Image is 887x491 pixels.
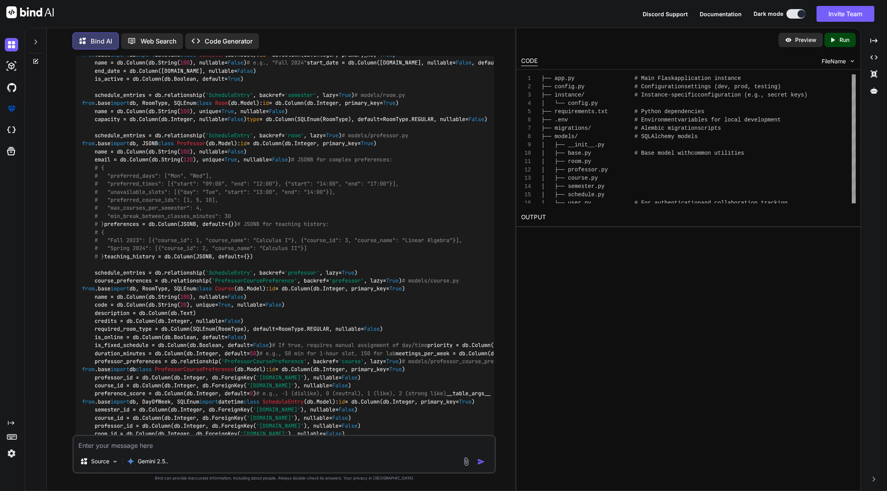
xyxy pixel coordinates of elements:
span: False [266,301,282,309]
span: False [269,108,285,115]
span: ProfessorCoursePreference [155,366,234,373]
span: 100 [180,108,190,115]
span: Discord Support [643,11,688,17]
span: │ └── user.py # For authentication [541,200,701,206]
span: False [228,293,244,300]
span: │ ├── room.py [541,158,591,165]
span: False [272,156,288,163]
span: import [110,100,129,107]
span: # "unavailable_slots": [{"day": "Tue", "start": "13:00", "end": "14:00"}], [95,188,335,195]
span: True [228,76,240,83]
span: id [269,285,275,292]
span: ├── migrations/ # Alembic migration [541,125,698,131]
p: Gemini 2.5.. [138,457,168,465]
span: id [339,398,345,405]
span: # e.g., "Fall 2024" [247,59,307,66]
span: import [110,285,129,292]
button: Documentation [700,10,742,18]
span: False [332,414,348,421]
div: 13 [521,174,531,182]
span: id [269,366,275,373]
span: from [82,140,95,147]
span: # } [95,221,104,228]
span: from [82,398,95,405]
span: # } [95,253,104,260]
button: Invite Team [817,6,874,22]
img: Bind AI [6,6,54,18]
span: ├── requirements.txt # Python dependencies [541,108,704,115]
span: Professor [177,140,206,147]
span: False [253,341,269,349]
span: 0 [250,390,253,397]
span: 50 [250,350,256,357]
span: # models/room.py [354,91,405,99]
span: # { [95,164,104,171]
span: class [196,100,212,107]
span: variables for local development [678,117,781,123]
p: Bind AI [91,36,112,46]
span: # e.g., 50 min for 1-hour slot, 150 for lab [259,350,396,357]
span: import [110,398,129,405]
span: │ ├── __init__.py [541,142,605,148]
span: 'ScheduleEntry' [206,132,253,139]
span: 100 [180,148,190,155]
span: '[DOMAIN_NAME]' [240,430,288,438]
span: '[DOMAIN_NAME]' [256,422,304,429]
span: True [326,132,339,139]
span: True [218,301,231,309]
span: id [240,140,247,147]
div: 16 [521,199,531,207]
span: 100 [180,59,190,66]
span: 20 [180,301,187,309]
span: 'ScheduleEntry' [206,269,253,276]
span: True [342,269,354,276]
div: 11 [521,157,531,166]
span: False [364,326,380,333]
span: # { [95,229,104,236]
img: settings [5,447,18,460]
span: False [228,116,244,123]
span: True [459,398,472,405]
div: 6 [521,116,531,124]
div: 9 [521,141,531,149]
span: # "Fall 2023": [{"course_id": 1, "course_name": "Calculus I"}, {"course_id": 3, "course_name": "L... [95,237,462,244]
div: 8 [521,133,531,141]
span: │ ├── semester.py [541,183,605,190]
span: 'professor' [285,269,320,276]
span: 100 [180,293,190,300]
span: False [456,59,472,66]
img: icon [477,458,485,466]
span: True [221,108,234,115]
div: 14 [521,182,531,191]
span: from [82,100,95,107]
span: 'room' [285,132,304,139]
img: githubDark [5,81,18,94]
span: 120 [183,156,193,163]
span: ├── models/ # SQLAlchemy models [541,133,698,140]
span: False [228,334,244,341]
span: # JSONB for complex preferences: [291,156,392,163]
span: False [332,382,348,389]
span: 'ScheduleEntry' [206,91,253,99]
span: Room [215,100,228,107]
span: True [361,140,373,147]
img: attachment [462,457,471,466]
span: scripts [698,125,721,131]
span: False [225,317,240,324]
span: ScheduleEntry [263,398,304,405]
span: type [247,116,259,123]
span: 'professor' [329,277,364,284]
span: # models/professor.py [342,132,408,139]
img: darkChat [5,38,18,51]
span: False [342,422,358,429]
span: 'ProfessorCoursePreference' [221,358,307,365]
span: FileName [822,57,846,65]
img: premium [5,102,18,116]
span: │ ├── schedule.py [541,191,605,198]
span: id [263,100,269,107]
div: CODE [521,57,538,66]
span: ├── app.py # Main Flask [541,75,674,82]
span: False [228,148,244,155]
span: class [244,398,259,405]
span: '[DOMAIN_NAME]' [247,382,294,389]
